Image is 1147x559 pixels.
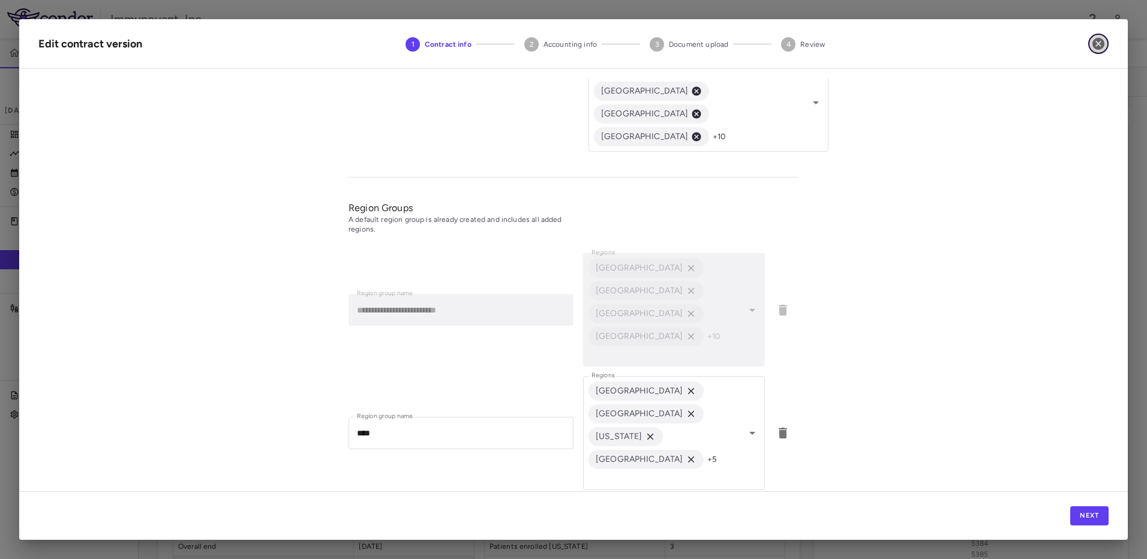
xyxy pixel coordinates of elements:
[411,40,414,49] text: 1
[594,104,709,124] div: [GEOGRAPHIC_DATA]
[357,288,413,299] label: Region group name
[588,427,663,446] div: [US_STATE]
[713,131,725,143] span: +10
[1070,506,1109,525] button: Next
[707,331,720,342] span: +10
[38,36,142,52] div: Edit contract version
[588,381,704,401] div: [GEOGRAPHIC_DATA]
[588,453,690,466] span: [GEOGRAPHIC_DATA]
[588,407,690,420] span: [GEOGRAPHIC_DATA]
[594,127,709,146] div: [GEOGRAPHIC_DATA]
[396,23,481,66] button: Contract info
[594,82,709,101] div: [GEOGRAPHIC_DATA]
[425,39,472,50] span: Contract info
[357,411,413,422] label: Region group name
[591,371,615,381] label: Regions
[588,430,650,443] span: [US_STATE]
[588,384,690,398] span: [GEOGRAPHIC_DATA]
[591,248,615,258] label: Regions
[594,85,696,98] span: [GEOGRAPHIC_DATA]
[349,202,798,214] div: Region Groups
[707,454,716,465] span: +5
[588,450,704,469] div: [GEOGRAPHIC_DATA]
[744,425,761,441] button: Open
[349,215,588,235] div: A default region group is already created and includes all added regions.
[594,130,696,143] span: [GEOGRAPHIC_DATA]
[807,94,824,111] button: Open
[594,107,696,121] span: [GEOGRAPHIC_DATA]
[588,404,704,423] div: [GEOGRAPHIC_DATA]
